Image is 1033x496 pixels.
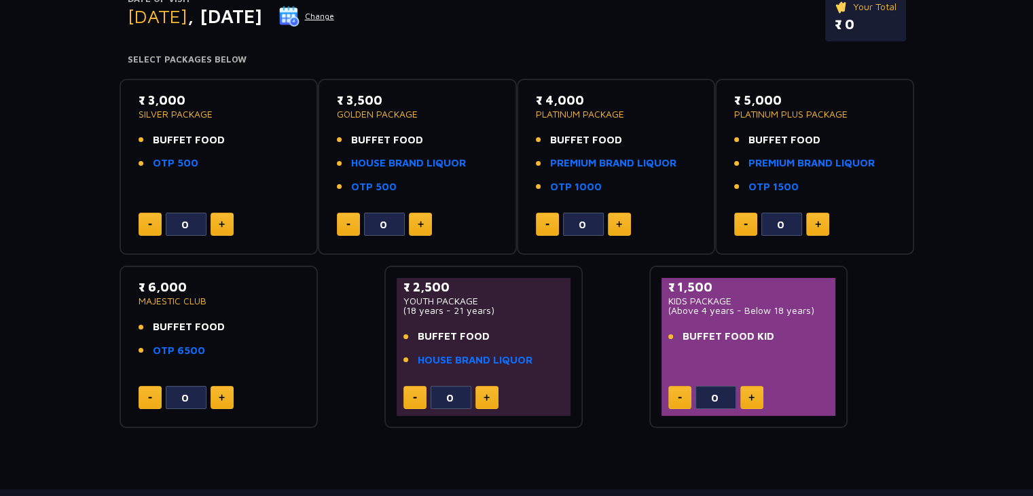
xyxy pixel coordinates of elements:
span: BUFFET FOOD KID [683,329,774,344]
img: minus [346,224,350,226]
a: HOUSE BRAND LIQUOR [351,156,466,171]
p: ₹ 3,000 [139,91,300,109]
img: plus [616,221,622,228]
a: OTP 500 [351,179,397,195]
p: ₹ 4,000 [536,91,697,109]
button: Change [278,5,335,27]
img: plus [418,221,424,228]
p: PLATINUM PACKAGE [536,109,697,119]
img: plus [219,221,225,228]
h4: Select Packages Below [128,54,906,65]
p: ₹ 6,000 [139,278,300,296]
img: minus [148,397,152,399]
p: YOUTH PACKAGE [403,296,564,306]
p: GOLDEN PACKAGE [337,109,498,119]
span: BUFFET FOOD [550,132,622,148]
img: minus [678,397,682,399]
img: minus [148,224,152,226]
a: OTP 1500 [748,179,799,195]
p: ₹ 3,500 [337,91,498,109]
p: ₹ 1,500 [668,278,829,296]
p: ₹ 5,000 [734,91,895,109]
img: plus [219,394,225,401]
img: minus [545,224,549,226]
span: BUFFET FOOD [153,319,225,335]
a: OTP 6500 [153,343,205,359]
img: minus [744,224,748,226]
a: OTP 1000 [550,179,602,195]
a: PREMIUM BRAND LIQUOR [550,156,676,171]
img: plus [748,394,755,401]
img: plus [815,221,821,228]
span: BUFFET FOOD [418,329,490,344]
p: MAJESTIC CLUB [139,296,300,306]
p: (18 years - 21 years) [403,306,564,315]
p: SILVER PACKAGE [139,109,300,119]
p: ₹ 0 [835,14,896,35]
img: plus [484,394,490,401]
p: ₹ 2,500 [403,278,564,296]
a: OTP 500 [153,156,198,171]
span: BUFFET FOOD [351,132,423,148]
span: , [DATE] [187,5,262,27]
img: minus [413,397,417,399]
span: BUFFET FOOD [153,132,225,148]
span: BUFFET FOOD [748,132,820,148]
p: (Above 4 years - Below 18 years) [668,306,829,315]
p: KIDS PACKAGE [668,296,829,306]
span: [DATE] [128,5,187,27]
a: PREMIUM BRAND LIQUOR [748,156,875,171]
p: PLATINUM PLUS PACKAGE [734,109,895,119]
a: HOUSE BRAND LIQUOR [418,353,532,368]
